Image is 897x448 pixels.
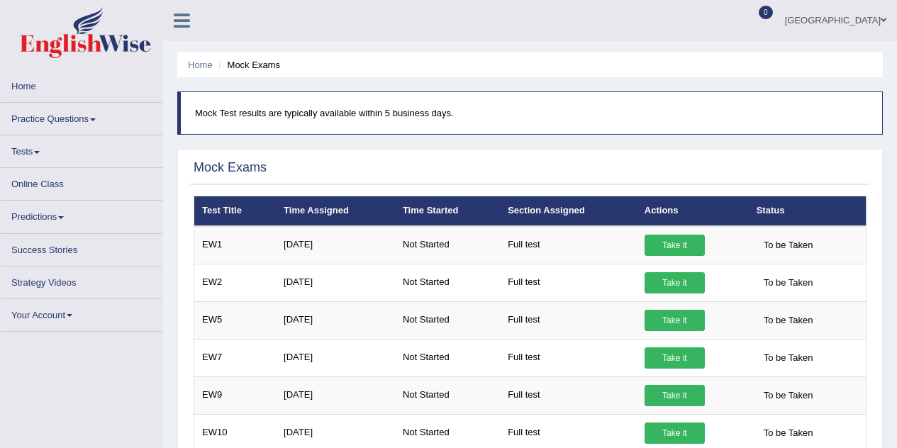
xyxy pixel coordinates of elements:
a: Success Stories [1,234,162,262]
a: Practice Questions [1,103,162,130]
a: Your Account [1,299,162,327]
th: Actions [637,196,749,226]
td: Full test [500,301,637,339]
a: Take it [645,272,705,293]
td: Full test [500,339,637,376]
span: To be Taken [757,235,820,256]
a: Take it [645,422,705,444]
a: Strategy Videos [1,267,162,294]
span: 0 [759,6,773,19]
th: Time Assigned [276,196,395,226]
td: [DATE] [276,376,395,414]
a: Home [1,70,162,98]
th: Time Started [395,196,500,226]
a: Take it [645,385,705,406]
a: Take it [645,310,705,331]
span: To be Taken [757,385,820,406]
span: To be Taken [757,272,820,293]
th: Status [749,196,867,226]
td: EW7 [194,339,277,376]
a: Home [188,60,213,70]
a: Tests [1,135,162,163]
a: Predictions [1,201,162,228]
span: To be Taken [757,310,820,331]
td: [DATE] [276,226,395,264]
td: EW1 [194,226,277,264]
td: Not Started [395,301,500,339]
span: To be Taken [757,347,820,369]
td: Not Started [395,264,500,301]
td: EW2 [194,264,277,301]
td: EW9 [194,376,277,414]
td: Full test [500,376,637,414]
td: [DATE] [276,339,395,376]
td: [DATE] [276,264,395,301]
a: Online Class [1,168,162,196]
th: Test Title [194,196,277,226]
p: Mock Test results are typically available within 5 business days. [195,106,868,120]
td: [DATE] [276,301,395,339]
h2: Mock Exams [194,161,267,175]
th: Section Assigned [500,196,637,226]
td: Not Started [395,226,500,264]
td: Not Started [395,339,500,376]
span: To be Taken [757,422,820,444]
td: Not Started [395,376,500,414]
td: Full test [500,264,637,301]
a: Take it [645,235,705,256]
li: Mock Exams [215,58,280,72]
a: Take it [645,347,705,369]
td: Full test [500,226,637,264]
td: EW5 [194,301,277,339]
